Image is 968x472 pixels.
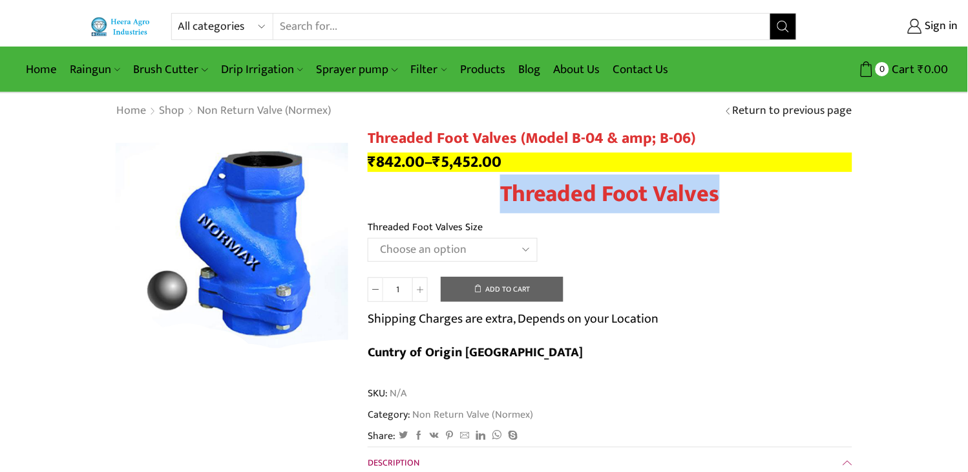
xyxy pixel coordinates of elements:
a: Contact Us [606,54,675,85]
span: ₹ [918,59,925,80]
h1: Threaded Foot Valves [368,180,852,208]
bdi: 0.00 [918,59,949,80]
a: About Us [547,54,606,85]
input: Product quantity [383,277,412,302]
p: Shipping Charges are extra, Depends on your Location [368,308,659,329]
button: Add to cart [441,277,563,303]
a: Return to previous page [733,103,852,120]
bdi: 5,452.00 [432,149,501,175]
a: Blog [512,54,547,85]
b: Cuntry of Origin [GEOGRAPHIC_DATA] [368,341,584,363]
a: 0 Cart ₹0.00 [810,58,949,81]
span: ₹ [368,149,376,175]
span: Description [368,455,419,470]
a: Home [116,103,147,120]
span: ₹ [432,149,441,175]
a: Filter [405,54,454,85]
a: Home [19,54,63,85]
span: Category: [368,407,533,422]
a: Brush Cutter [127,54,214,85]
a: Products [454,54,512,85]
span: 0 [876,62,889,76]
nav: Breadcrumb [116,103,331,120]
span: SKU: [368,386,852,401]
p: – [368,153,852,172]
a: Non Return Valve (Normex) [196,103,331,120]
label: Threaded Foot Valves Size [368,220,483,235]
span: Cart [889,61,915,78]
a: Sign in [816,15,958,38]
a: Shop [158,103,185,120]
bdi: 842.00 [368,149,425,175]
a: Raingun [63,54,127,85]
a: Drip Irrigation [215,54,310,85]
button: Search button [770,14,796,39]
span: Sign in [922,18,958,35]
h1: Threaded Foot Valves (Model B-04 & amp; B-06) [368,129,852,148]
span: N/A [388,386,406,401]
a: Non Return Valve (Normex) [410,406,533,423]
a: Sprayer pump [310,54,404,85]
input: Search for... [273,14,770,39]
span: Share: [368,429,395,444]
